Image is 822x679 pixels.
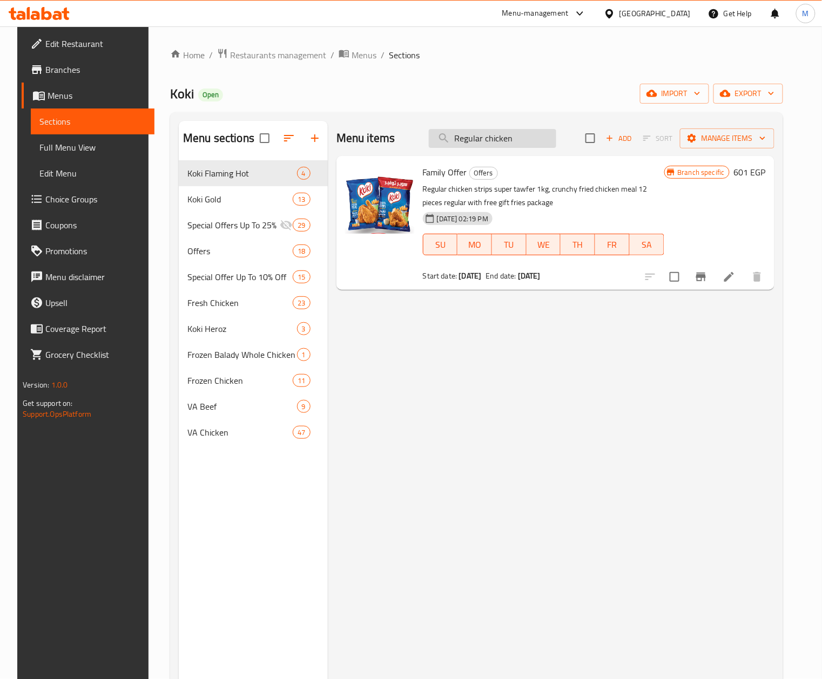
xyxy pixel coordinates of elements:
[293,246,309,256] span: 18
[640,84,709,104] button: import
[803,8,809,19] span: M
[496,237,522,253] span: TU
[217,48,326,62] a: Restaurants management
[187,219,280,232] div: Special Offers Up To 25%
[39,115,146,128] span: Sections
[187,245,293,257] span: Offers
[179,160,328,186] div: Koki Flaming Hot4
[170,48,783,62] nav: breadcrumb
[336,130,395,146] h2: Menu items
[423,182,664,209] p: Regular chicken strips super tawfer 1kg, crunchy fried chicken meal 12 pieces regular with free g...
[22,212,154,238] a: Coupons
[22,57,154,83] a: Branches
[23,396,72,410] span: Get support on:
[209,49,213,62] li: /
[722,87,774,100] span: export
[433,214,493,224] span: [DATE] 02:19 PM
[599,237,625,253] span: FR
[744,264,770,290] button: delete
[179,368,328,393] div: Frozen Chicken11
[663,266,686,288] span: Select to update
[45,37,146,50] span: Edit Restaurant
[31,134,154,160] a: Full Menu View
[179,186,328,212] div: Koki Gold13
[298,402,310,412] span: 9
[486,269,516,283] span: End date:
[179,264,328,290] div: Special Offer Up To 10% Off15
[293,220,309,230] span: 29
[423,164,467,180] span: Family Offer
[293,193,310,206] div: items
[423,269,457,283] span: Start date:
[179,290,328,316] div: Fresh Chicken23
[297,167,311,180] div: items
[230,49,326,62] span: Restaurants management
[179,238,328,264] div: Offers18
[723,270,736,283] a: Edit menu item
[688,264,714,290] button: Branch-specific-item
[492,234,527,255] button: TU
[595,234,630,255] button: FR
[293,219,310,232] div: items
[187,374,293,387] div: Frozen Chicken
[293,194,309,205] span: 13
[636,130,680,147] span: Select section first
[187,348,297,361] span: Frozen Balady Whole Chicken
[22,186,154,212] a: Choice Groups
[713,84,783,104] button: export
[689,132,766,145] span: Manage items
[39,141,146,154] span: Full Menu View
[39,167,146,180] span: Edit Menu
[298,350,310,360] span: 1
[22,31,154,57] a: Edit Restaurant
[31,108,154,134] a: Sections
[179,156,328,450] nav: Menu sections
[179,342,328,368] div: Frozen Balady Whole Chicken1
[680,128,774,148] button: Manage items
[170,49,205,62] a: Home
[23,407,91,421] a: Support.OpsPlatform
[428,237,454,253] span: SU
[187,322,297,335] span: Koki Heroz
[602,130,636,147] button: Add
[22,290,154,316] a: Upsell
[293,376,309,386] span: 11
[45,296,146,309] span: Upsell
[630,234,664,255] button: SA
[276,125,302,151] span: Sort sections
[302,125,328,151] button: Add section
[502,7,569,20] div: Menu-management
[297,348,311,361] div: items
[389,49,420,62] span: Sections
[187,296,293,309] span: Fresh Chicken
[469,167,498,180] div: Offers
[187,270,293,283] span: Special Offer Up To 10% Off
[198,89,223,101] div: Open
[22,342,154,368] a: Grocery Checklist
[561,234,595,255] button: TH
[429,129,556,148] input: search
[293,427,309,438] span: 47
[187,193,293,206] span: Koki Gold
[187,426,293,439] div: VA Chicken
[381,49,385,62] li: /
[527,234,561,255] button: WE
[470,167,497,179] span: Offers
[619,8,691,19] div: [GEOGRAPHIC_DATA]
[457,234,492,255] button: MO
[297,322,311,335] div: items
[187,400,297,413] div: VA Beef
[179,212,328,238] div: Special Offers Up To 25%29
[45,219,146,232] span: Coupons
[31,160,154,186] a: Edit Menu
[293,245,310,257] div: items
[518,269,541,283] b: [DATE]
[179,316,328,342] div: Koki Heroz3
[51,378,68,392] span: 1.0.0
[298,168,310,179] span: 4
[22,264,154,290] a: Menu disclaimer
